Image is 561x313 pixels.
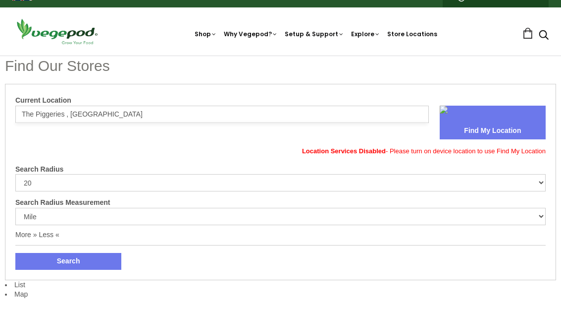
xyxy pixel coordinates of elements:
[15,165,546,175] label: Search Radius
[15,253,121,270] button: Search
[387,30,437,38] a: Store Locations
[440,123,546,139] button: Find My Location
[5,76,556,290] li: List
[15,198,546,208] label: Search Radius Measurement
[12,17,102,46] img: Vegepod
[15,231,37,239] a: More »
[5,290,556,300] li: Map
[39,231,59,239] a: Less «
[351,30,380,38] a: Explore
[15,144,546,158] span: - Please turn on device location to use Find My Location
[539,31,549,41] a: Search
[285,30,344,38] a: Setup & Support
[302,147,386,155] b: Location Services Disabled
[15,106,429,123] input: Enter a location
[195,30,217,38] a: Shop
[15,96,546,106] label: Current Location
[224,30,278,38] a: Why Vegepod?
[440,106,448,114] img: sca.location-find-location.png
[5,56,556,76] h1: Find Our Stores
